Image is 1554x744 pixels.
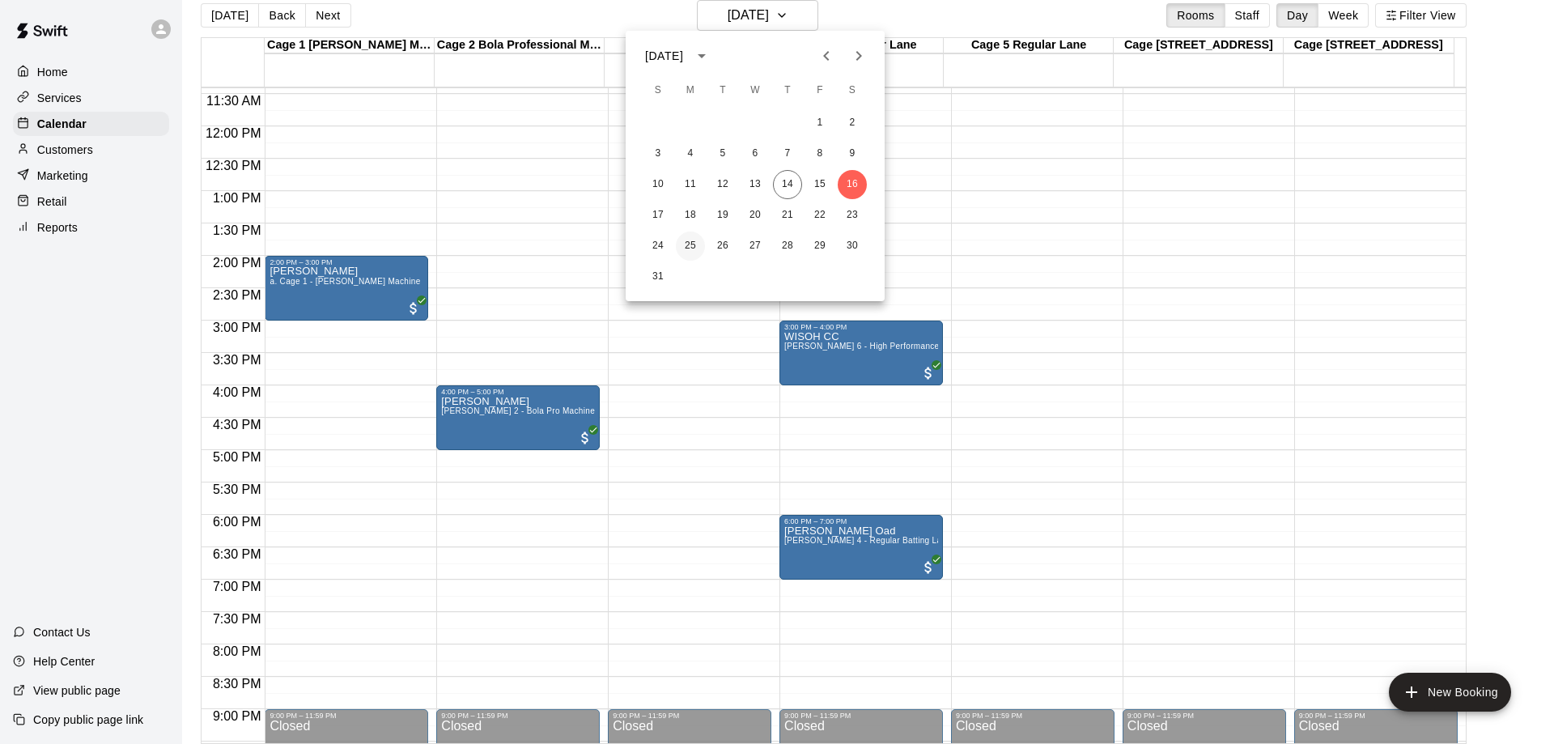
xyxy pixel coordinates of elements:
button: 23 [838,201,867,230]
button: 10 [643,170,673,199]
button: 17 [643,201,673,230]
span: Friday [805,74,834,107]
button: calendar view is open, switch to year view [688,42,715,70]
button: 8 [805,139,834,168]
button: 7 [773,139,802,168]
button: 1 [805,108,834,138]
button: 18 [676,201,705,230]
button: 27 [741,232,770,261]
button: 21 [773,201,802,230]
button: 20 [741,201,770,230]
div: [DATE] [645,48,683,65]
button: Next month [843,40,875,72]
button: 12 [708,170,737,199]
button: 22 [805,201,834,230]
button: 13 [741,170,770,199]
button: 24 [643,232,673,261]
button: 29 [805,232,834,261]
button: 3 [643,139,673,168]
span: Sunday [643,74,673,107]
button: 30 [838,232,867,261]
span: Monday [676,74,705,107]
button: 25 [676,232,705,261]
button: 4 [676,139,705,168]
button: 11 [676,170,705,199]
span: Thursday [773,74,802,107]
span: Saturday [838,74,867,107]
button: 28 [773,232,802,261]
button: 16 [838,170,867,199]
button: 5 [708,139,737,168]
button: 19 [708,201,737,230]
button: 15 [805,170,834,199]
span: Tuesday [708,74,737,107]
button: 31 [643,262,673,291]
button: 26 [708,232,737,261]
button: 2 [838,108,867,138]
button: 14 [773,170,802,199]
button: 9 [838,139,867,168]
button: 6 [741,139,770,168]
button: Previous month [810,40,843,72]
span: Wednesday [741,74,770,107]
